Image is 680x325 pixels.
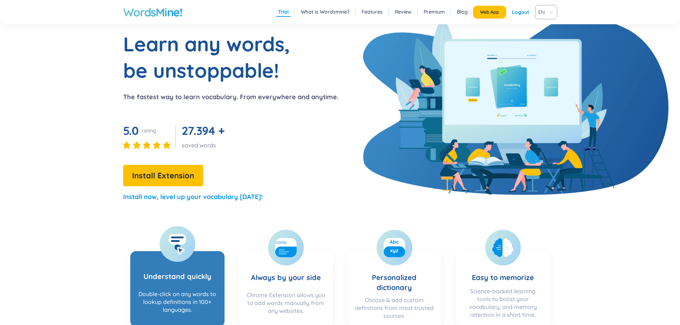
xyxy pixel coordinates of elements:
[182,123,225,138] span: 27.394 +
[182,141,228,149] div: saved words
[123,192,263,202] p: Install now, level up your vocabulary [DATE]!
[538,7,551,17] span: EN
[123,173,203,180] a: Install Extension
[123,123,139,138] span: 5.0
[246,291,326,320] div: Chrome Extension allows you to add words manually from any websites.
[123,5,182,19] a: WordsMine!
[137,290,217,319] div: Double-click on any words to lookup definitions in 100+ languages.
[473,6,506,19] button: Web App
[278,8,289,15] a: Trial
[142,127,156,134] div: rating
[424,8,445,15] a: Premium
[123,92,338,102] p: The fastest way to learn vocabulary. From everywhere and anytime.
[457,8,468,15] a: Blog
[395,8,412,15] a: Review
[362,8,383,15] a: Features
[301,8,349,15] a: What is Wordsmine?
[354,296,434,320] div: Choose & add custom definitions from most trusted sources.
[132,169,194,182] span: Install Extension
[472,258,534,284] h3: Easy to memorize
[354,258,434,293] h3: Personalized dictionary
[123,165,203,186] button: Install Extension
[251,258,321,288] h3: Always by your side
[480,9,499,15] span: Web App
[143,257,211,286] h3: Understand quickly
[512,6,529,19] div: Logout
[463,287,543,320] div: Science-backed learning tools to boost your vocabulary, and memory retention in a short time.
[123,31,302,83] h1: Learn any words, be unstoppable!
